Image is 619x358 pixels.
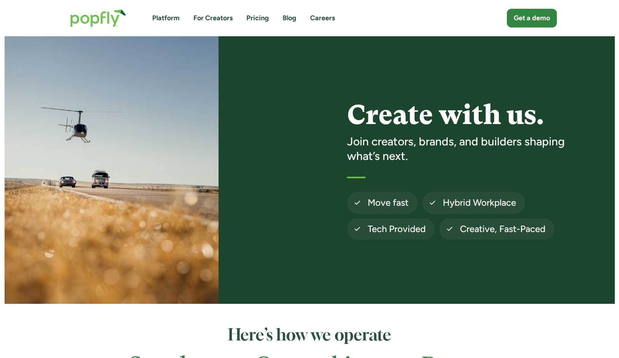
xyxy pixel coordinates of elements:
[460,223,545,235] h4: Creative, Fast-Paced
[443,197,516,209] h4: Hybrid Workplace
[507,9,557,27] a: Get a demo
[368,223,426,235] h4: Tech Provided
[283,13,296,23] a: Blog
[368,197,408,209] h4: Move fast
[514,13,550,23] div: Get a demo
[108,327,511,345] h2: Here’s how we operate
[63,2,134,35] a: home
[347,134,577,163] h3: Join creators, brands, and builders shaping what’s next.
[246,13,269,23] a: Pricing
[193,13,233,23] a: For Creators
[310,13,335,23] a: Careers
[152,13,180,23] a: Platform
[347,100,577,130] h1: Create with us.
